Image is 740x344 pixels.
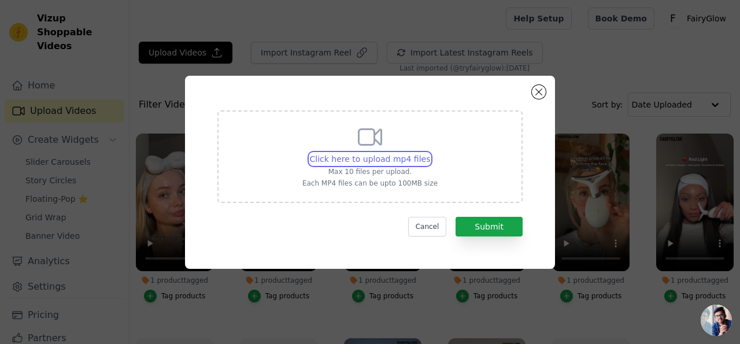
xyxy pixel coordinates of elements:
button: Close modal [532,85,546,99]
p: Each MP4 files can be upto 100MB size [302,179,438,188]
button: Cancel [408,217,447,236]
span: Click here to upload mp4 files [310,154,431,164]
p: Max 10 files per upload. [302,167,438,176]
a: Open chat [701,305,732,336]
button: Submit [456,217,523,236]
